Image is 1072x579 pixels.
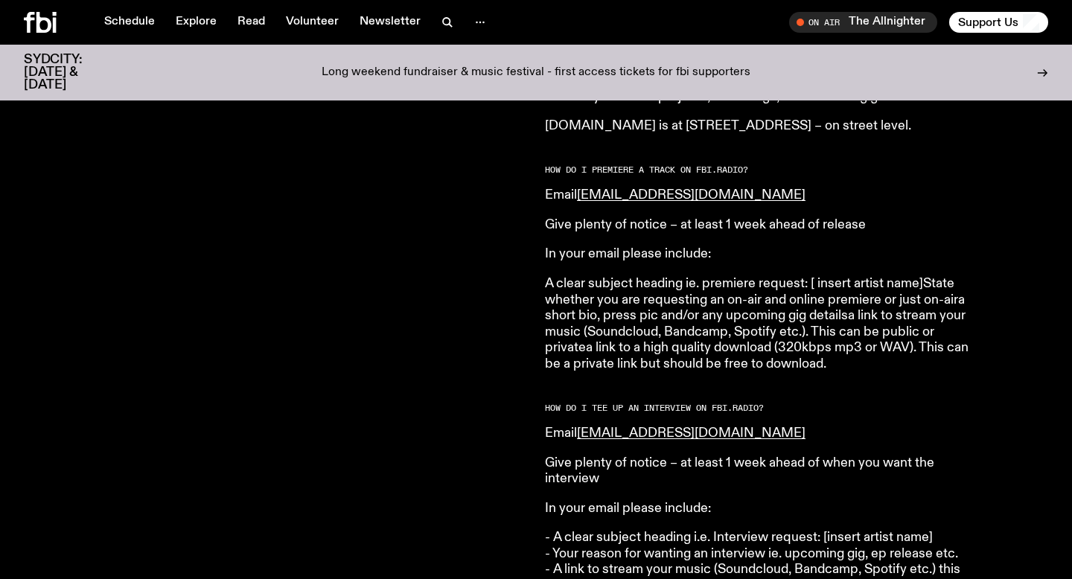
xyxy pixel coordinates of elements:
p: Give plenty of notice – at least 1 week ahead of release [545,217,974,234]
a: Read [229,12,274,33]
a: Schedule [95,12,164,33]
button: Support Us [949,12,1048,33]
a: Explore [167,12,226,33]
p: Email [545,426,974,442]
h3: SYDCITY: [DATE] & [DATE] [24,54,119,92]
a: [EMAIL_ADDRESS][DOMAIN_NAME] [577,188,805,202]
p: [DOMAIN_NAME] is at [STREET_ADDRESS] – on street level. [545,118,974,135]
span: Support Us [958,16,1018,29]
button: On AirThe Allnighter [789,12,937,33]
a: Newsletter [351,12,430,33]
h2: HOW DO I TEE UP AN INTERVIEW ON FB i. RADIO? [545,404,974,412]
p: Give plenty of notice – at least 1 week ahead of when you want the interview [545,455,974,487]
p: Email [545,188,974,204]
p: In your email please include: [545,246,974,263]
p: Long weekend fundraiser & music festival - first access tickets for fbi supporters [322,66,750,80]
p: A clear subject heading ie. premiere request: [ insert artist name]State whether you are requesti... [545,276,974,373]
a: [EMAIL_ADDRESS][DOMAIN_NAME] [577,426,805,440]
a: Volunteer [277,12,348,33]
h2: HOW DO I PREMIERE A TRACK ON FB i. RADIO? [545,166,974,174]
p: In your email please include: [545,501,974,517]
